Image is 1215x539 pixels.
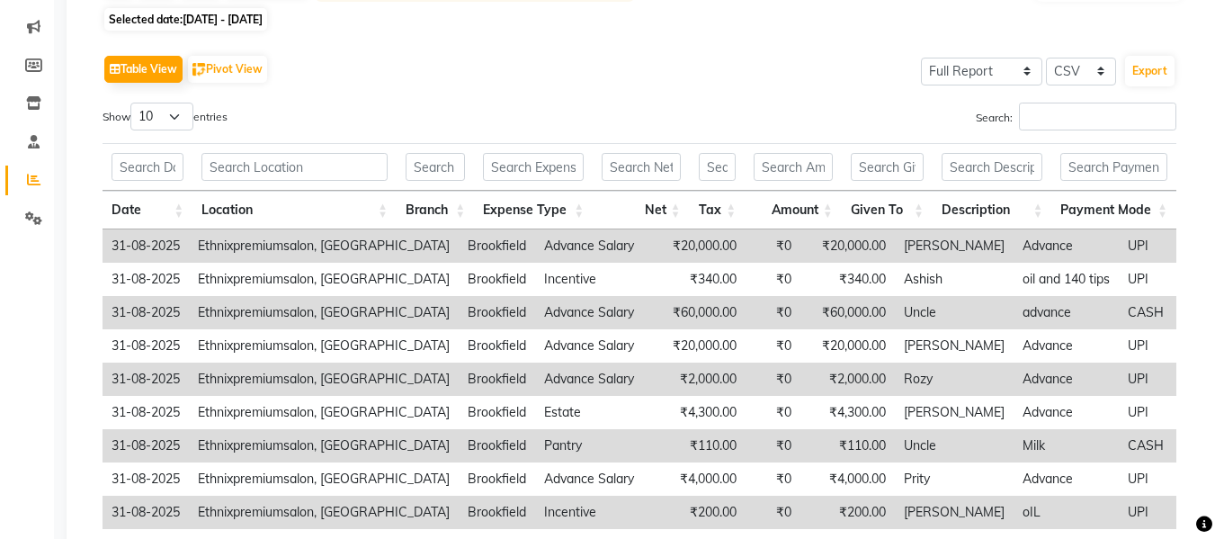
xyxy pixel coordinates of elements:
[1051,191,1176,229] th: Payment Mode: activate to sort column ascending
[535,396,651,429] td: Estate
[745,191,841,229] th: Amount: activate to sort column ascending
[895,429,1014,463] td: Uncle
[1014,429,1119,463] td: Milk
[1014,263,1119,296] td: oil and 140 tips
[895,263,1014,296] td: Ashish
[103,103,228,130] label: Show entries
[192,191,397,229] th: Location: activate to sort column ascending
[397,191,474,229] th: Branch: activate to sort column ascending
[483,153,584,181] input: Search Expense Type
[459,329,535,363] td: Brookfield
[189,263,459,296] td: Ethnixpremiumsalon, [GEOGRAPHIC_DATA]
[103,263,189,296] td: 31-08-2025
[1014,463,1119,496] td: Advance
[895,329,1014,363] td: [PERSON_NAME]
[535,363,651,396] td: Advance Salary
[800,496,895,529] td: ₹200.00
[651,429,746,463] td: ₹110.00
[189,496,459,529] td: Ethnixpremiumsalon, [GEOGRAPHIC_DATA]
[699,153,737,181] input: Search Tax
[746,229,800,263] td: ₹0
[746,296,800,329] td: ₹0
[459,296,535,329] td: Brookfield
[103,363,189,396] td: 31-08-2025
[459,229,535,263] td: Brookfield
[800,429,895,463] td: ₹110.00
[535,429,651,463] td: Pantry
[746,263,800,296] td: ₹0
[651,463,746,496] td: ₹4,000.00
[459,496,535,529] td: Brookfield
[103,229,189,263] td: 31-08-2025
[754,153,832,181] input: Search Amount
[942,153,1042,181] input: Search Description
[800,396,895,429] td: ₹4,300.00
[459,429,535,463] td: Brookfield
[746,429,800,463] td: ₹0
[651,496,746,529] td: ₹200.00
[851,153,924,181] input: Search Given To
[1014,329,1119,363] td: Advance
[1060,153,1167,181] input: Search Payment Mode
[651,363,746,396] td: ₹2,000.00
[651,329,746,363] td: ₹20,000.00
[192,63,206,76] img: pivot.png
[746,329,800,363] td: ₹0
[895,496,1014,529] td: [PERSON_NAME]
[1019,103,1176,130] input: Search:
[103,496,189,529] td: 31-08-2025
[459,396,535,429] td: Brookfield
[895,363,1014,396] td: Rozy
[189,363,459,396] td: Ethnixpremiumsalon, [GEOGRAPHIC_DATA]
[895,296,1014,329] td: Uncle
[746,463,800,496] td: ₹0
[188,56,267,83] button: Pivot View
[104,56,183,83] button: Table View
[651,229,746,263] td: ₹20,000.00
[593,191,689,229] th: Net: activate to sort column ascending
[201,153,388,181] input: Search Location
[189,296,459,329] td: Ethnixpremiumsalon, [GEOGRAPHIC_DATA]
[103,296,189,329] td: 31-08-2025
[189,463,459,496] td: Ethnixpremiumsalon, [GEOGRAPHIC_DATA]
[651,396,746,429] td: ₹4,300.00
[800,296,895,329] td: ₹60,000.00
[535,263,651,296] td: Incentive
[800,229,895,263] td: ₹20,000.00
[535,229,651,263] td: Advance Salary
[895,229,1014,263] td: [PERSON_NAME]
[1014,363,1119,396] td: Advance
[103,396,189,429] td: 31-08-2025
[746,363,800,396] td: ₹0
[651,296,746,329] td: ₹60,000.00
[459,363,535,396] td: Brookfield
[189,229,459,263] td: Ethnixpremiumsalon, [GEOGRAPHIC_DATA]
[189,396,459,429] td: Ethnixpremiumsalon, [GEOGRAPHIC_DATA]
[895,396,1014,429] td: [PERSON_NAME]
[800,263,895,296] td: ₹340.00
[1014,229,1119,263] td: Advance
[690,191,746,229] th: Tax: activate to sort column ascending
[103,463,189,496] td: 31-08-2025
[746,496,800,529] td: ₹0
[1014,496,1119,529] td: oIL
[535,463,651,496] td: Advance Salary
[1014,396,1119,429] td: Advance
[933,191,1051,229] th: Description: activate to sort column ascending
[103,191,192,229] th: Date: activate to sort column ascending
[474,191,593,229] th: Expense Type: activate to sort column ascending
[1014,296,1119,329] td: advance
[602,153,680,181] input: Search Net
[535,329,651,363] td: Advance Salary
[189,329,459,363] td: Ethnixpremiumsalon, [GEOGRAPHIC_DATA]
[103,429,189,463] td: 31-08-2025
[406,153,465,181] input: Search Branch
[746,396,800,429] td: ₹0
[189,429,459,463] td: Ethnixpremiumsalon, [GEOGRAPHIC_DATA]
[183,13,263,26] span: [DATE] - [DATE]
[800,363,895,396] td: ₹2,000.00
[130,103,193,130] select: Showentries
[976,103,1176,130] label: Search:
[842,191,933,229] th: Given To: activate to sort column ascending
[535,496,651,529] td: Incentive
